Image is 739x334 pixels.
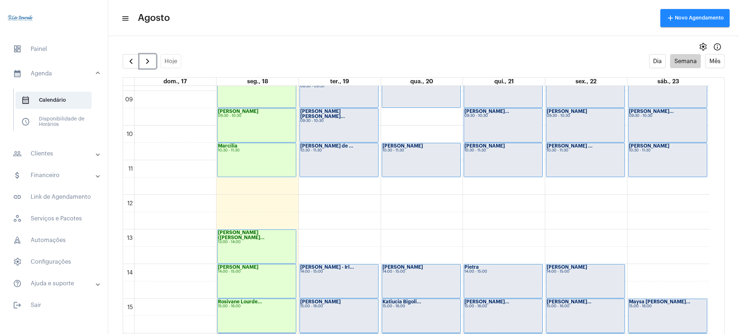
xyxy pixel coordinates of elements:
strong: [PERSON_NAME] - Irl... [300,265,354,269]
button: Hoje [161,54,182,68]
div: 09:30 - 10:30 [300,119,378,123]
span: Link de Agendamento [7,188,101,206]
div: 15:00 - 16:00 [382,304,460,308]
div: 09:30 - 10:30 [218,114,296,118]
mat-panel-title: Agenda [13,69,96,78]
mat-expansion-panel-header: sidenav iconAjuda e suporte [4,275,108,292]
span: sidenav icon [13,258,22,266]
span: Painel [7,40,101,58]
strong: [PERSON_NAME] [382,265,423,269]
div: 14:00 - 15:00 [218,270,296,274]
mat-icon: sidenav icon [13,69,22,78]
div: 15:00 - 16:00 [300,304,378,308]
button: settings [696,40,710,54]
div: 10:30 - 11:30 [629,149,707,153]
strong: [PERSON_NAME]... [464,109,509,114]
span: Calendário [16,92,92,109]
span: sidenav icon [13,214,22,223]
mat-expansion-panel-header: sidenav iconClientes [4,145,108,162]
div: 15:00 - 16:00 [218,304,296,308]
strong: [PERSON_NAME] [547,265,587,269]
strong: [PERSON_NAME]... [547,299,591,304]
div: 10:30 - 11:30 [382,149,460,153]
img: 4c910ca3-f26c-c648-53c7-1a2041c6e520.jpg [6,4,35,32]
mat-panel-title: Ajuda e suporte [13,279,96,288]
button: Dia [649,54,666,68]
mat-panel-title: Clientes [13,149,96,158]
mat-icon: sidenav icon [13,171,22,180]
strong: [PERSON_NAME] [547,109,587,114]
strong: [PERSON_NAME]... [629,109,674,114]
div: 08:30 - 09:30 [300,84,378,88]
strong: Marcilia [218,144,237,148]
span: Configurações [7,253,101,271]
mat-panel-title: Financeiro [13,171,96,180]
span: Automações [7,232,101,249]
a: 18 de agosto de 2025 [246,78,270,85]
div: 10:30 - 11:30 [218,149,296,153]
span: sidenav icon [21,118,30,126]
mat-icon: sidenav icon [13,279,22,288]
div: 09 [124,96,134,103]
mat-icon: sidenav icon [13,301,22,309]
strong: [PERSON_NAME] ([PERSON_NAME]... [218,230,264,240]
strong: Rosivane Lourde... [218,299,262,304]
span: Sair [7,296,101,314]
strong: [PERSON_NAME] [218,109,258,114]
div: 14 [126,269,134,276]
button: Semana [670,54,701,68]
a: 20 de agosto de 2025 [409,78,434,85]
div: 14:00 - 15:00 [382,270,460,274]
div: 12 [126,200,134,207]
a: 21 de agosto de 2025 [493,78,515,85]
mat-icon: sidenav icon [121,14,128,23]
strong: [PERSON_NAME] [PERSON_NAME]... [300,109,345,119]
mat-icon: add [666,14,675,22]
strong: [PERSON_NAME]... [464,299,509,304]
div: 09:30 - 10:30 [629,114,707,118]
mat-icon: Info [713,43,722,51]
div: 15:00 - 16:00 [547,304,624,308]
div: 10 [125,131,134,137]
div: 15 [126,304,134,311]
strong: Pietra [464,265,479,269]
span: sidenav icon [21,96,30,105]
a: 17 de agosto de 2025 [162,78,188,85]
strong: [PERSON_NAME] [464,144,505,148]
button: Próximo Semana [139,54,156,69]
div: 14:00 - 15:00 [300,270,378,274]
a: 22 de agosto de 2025 [574,78,598,85]
div: 11 [127,166,134,172]
span: Agosto [138,12,170,24]
div: 15:00 - 16:00 [464,304,542,308]
mat-icon: sidenav icon [13,193,22,201]
span: Disponibilidade de Horários [16,113,92,131]
strong: [PERSON_NAME] de ... [300,144,353,148]
button: Novo Agendamento [660,9,730,27]
span: Serviços e Pacotes [7,210,101,227]
strong: Maysa [PERSON_NAME]... [629,299,690,304]
button: Info [710,40,725,54]
div: 14:00 - 15:00 [547,270,624,274]
div: 09:30 - 10:30 [547,114,624,118]
div: 14:00 - 15:00 [464,270,542,274]
a: 23 de agosto de 2025 [656,78,681,85]
a: 19 de agosto de 2025 [329,78,350,85]
strong: [PERSON_NAME] ... [547,144,592,148]
strong: [PERSON_NAME] [629,144,669,148]
div: 10:30 - 11:30 [547,149,624,153]
strong: [PERSON_NAME] [382,144,423,148]
div: 09:30 - 10:30 [464,114,542,118]
strong: [PERSON_NAME] [218,265,258,269]
div: 10:30 - 11:30 [300,149,378,153]
mat-expansion-panel-header: sidenav iconAgenda [4,62,108,85]
button: Semana Anterior [123,54,140,69]
span: Novo Agendamento [666,16,724,21]
button: Mês [705,54,725,68]
span: settings [699,43,707,51]
div: 10:30 - 11:30 [464,149,542,153]
mat-expansion-panel-header: sidenav iconFinanceiro [4,167,108,184]
strong: [PERSON_NAME] [300,299,341,304]
div: 13 [126,235,134,241]
span: sidenav icon [13,236,22,245]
